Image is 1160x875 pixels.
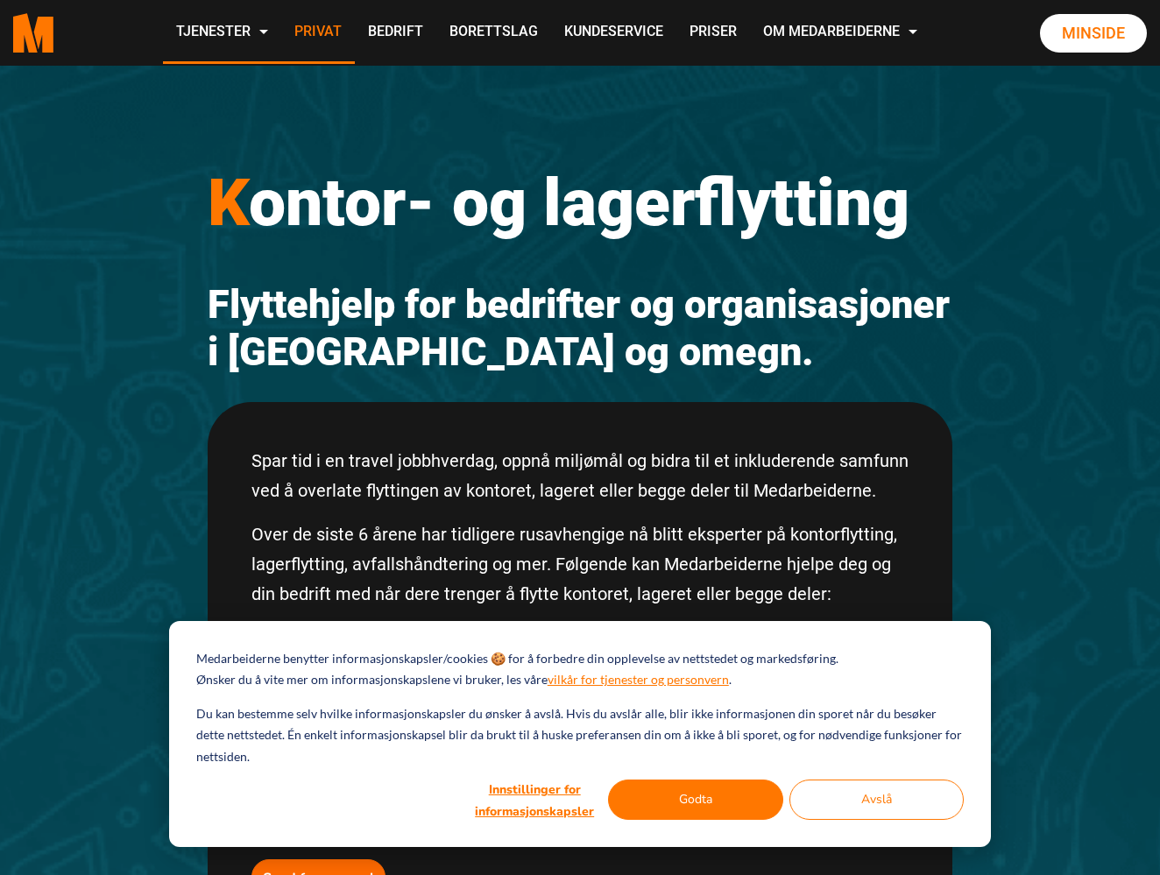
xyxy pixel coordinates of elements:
div: Cookie banner [169,621,991,847]
button: Godta [608,780,783,820]
p: Ønsker du å vite mer om informasjonskapslene vi bruker, les våre . [196,669,732,691]
h2: Flyttehjelp for bedrifter og organisasjoner i [GEOGRAPHIC_DATA] og omegn. [208,281,952,376]
h1: ontor- og lagerflytting [208,163,952,242]
a: Bedrift [355,2,436,64]
a: Minside [1040,14,1147,53]
a: Priser [676,2,750,64]
a: Borettslag [436,2,551,64]
p: Spar tid i en travel jobbhverdag, oppnå miljømål og bidra til et inkluderende samfunn ved å overl... [251,446,909,505]
a: Om Medarbeiderne [750,2,930,64]
button: Innstillinger for informasjonskapsler [467,780,602,820]
a: Kundeservice [551,2,676,64]
a: vilkår for tjenester og personvern [548,669,729,691]
a: Tjenester [163,2,281,64]
p: Over de siste 6 årene har tidligere rusavhengige nå blitt eksperter på kontorflytting, lagerflytt... [251,519,909,609]
p: Du kan bestemme selv hvilke informasjonskapsler du ønsker å avslå. Hvis du avslår alle, blir ikke... [196,703,964,768]
p: Medarbeiderne benytter informasjonskapsler/cookies 🍪 for å forbedre din opplevelse av nettstedet ... [196,648,838,670]
span: K [208,164,249,241]
a: Privat [281,2,355,64]
button: Avslå [789,780,965,820]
